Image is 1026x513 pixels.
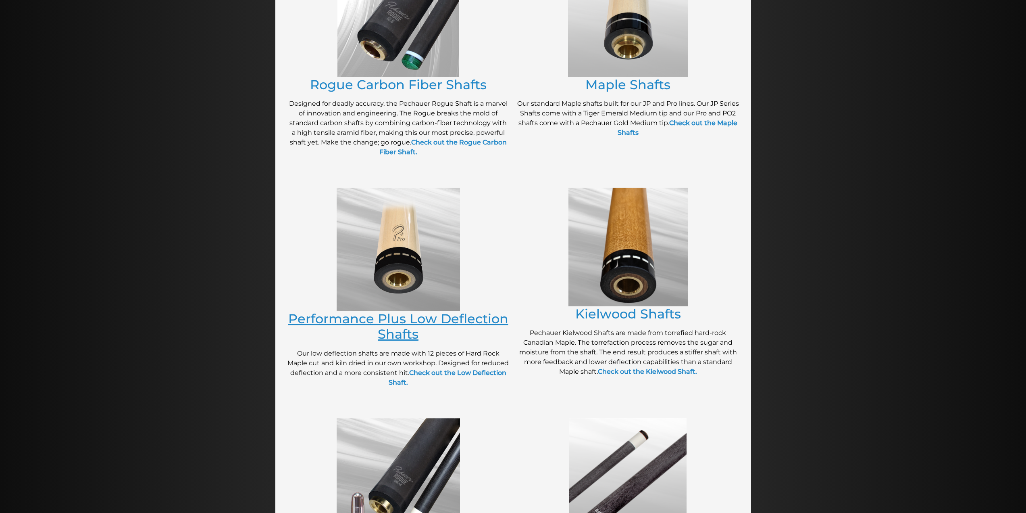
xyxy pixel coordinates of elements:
a: Performance Plus Low Deflection Shafts [288,311,508,342]
a: Check out the Rogue Carbon Fiber Shaft. [379,138,507,156]
a: Rogue Carbon Fiber Shafts [310,77,487,92]
a: Kielwood Shafts [575,306,681,322]
p: Pechauer Kielwood Shafts are made from torrefied hard-rock Canadian Maple. The torrefaction proce... [517,328,739,377]
a: Check out the Low Deflection Shaft. [389,369,506,386]
a: Check out the Maple Shafts [618,119,738,136]
a: Check out the Kielwood Shaft. [598,368,697,375]
p: Our standard Maple shafts built for our JP and Pro lines. Our JP Series Shafts come with a Tiger ... [517,99,739,138]
p: Our low deflection shafts are made with 12 pieces of Hard Rock Maple cut and kiln dried in our ow... [287,349,509,387]
a: Maple Shafts [585,77,670,92]
p: Designed for deadly accuracy, the Pechauer Rogue Shaft is a marvel of innovation and engineering.... [287,99,509,157]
